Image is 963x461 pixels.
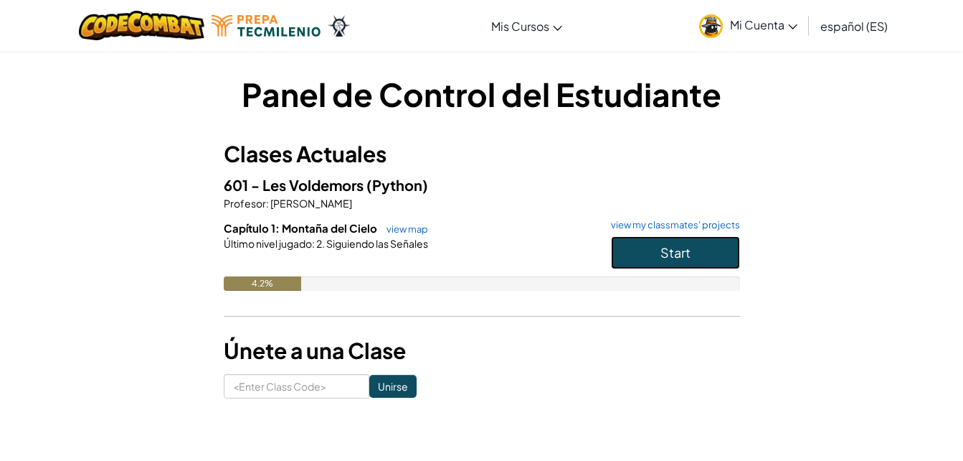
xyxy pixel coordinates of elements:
a: español (ES) [813,6,895,45]
input: Unirse [369,375,417,398]
a: view map [379,223,428,235]
span: (Python) [366,176,428,194]
h1: Panel de Control del Estudiante [224,72,740,116]
span: español (ES) [820,19,888,34]
input: <Enter Class Code> [224,374,369,399]
span: : [312,237,315,250]
a: view my classmates' projects [604,220,740,230]
span: Mis Cursos [491,19,549,34]
img: Ozaria [328,15,351,37]
img: avatar [699,14,723,38]
span: 601 - Les Voldemors [224,176,366,194]
span: 2. [315,237,325,250]
h3: Únete a una Clase [224,335,740,367]
h3: Clases Actuales [224,138,740,170]
img: CodeCombat logo [79,11,204,40]
button: Start [611,236,740,269]
span: Siguiendo las Señales [325,237,428,250]
span: Profesor [224,197,266,210]
img: Tecmilenio logo [212,15,321,37]
span: Start [660,244,691,261]
span: Mi Cuenta [730,17,797,32]
a: Mis Cursos [484,6,569,45]
div: 4.2% [224,276,301,291]
span: [PERSON_NAME] [269,197,352,210]
a: Mi Cuenta [692,3,805,48]
span: : [266,197,269,210]
span: Último nivel jugado [224,237,312,250]
span: Capítulo 1: Montaña del Cielo [224,221,379,235]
